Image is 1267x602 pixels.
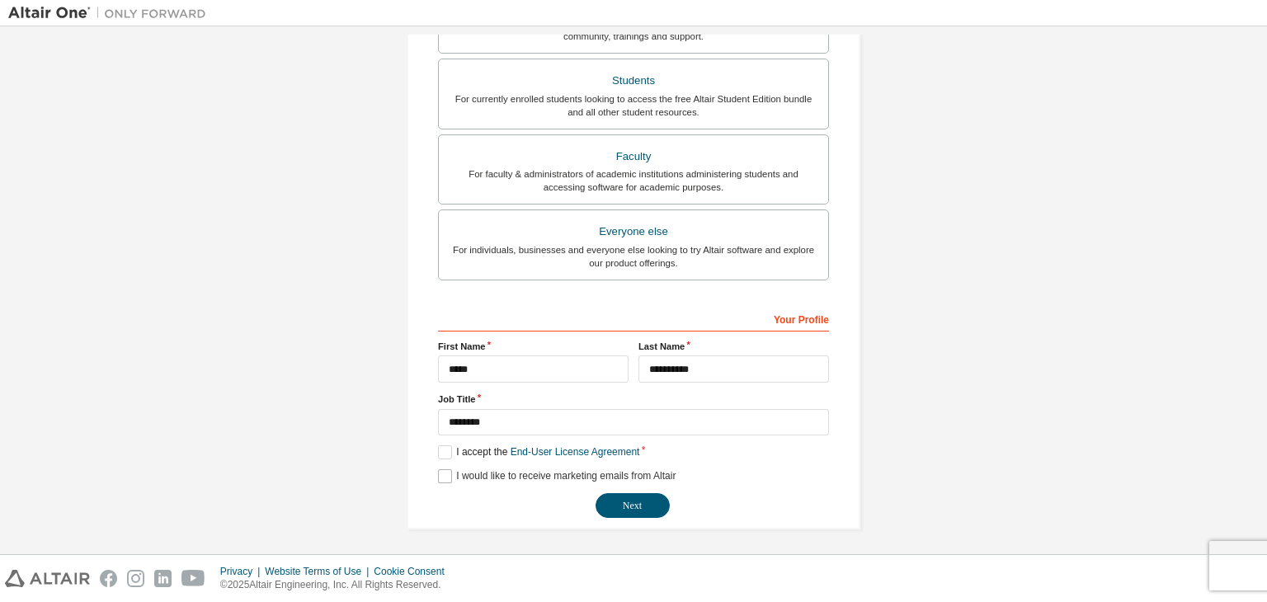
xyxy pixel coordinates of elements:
[638,340,829,353] label: Last Name
[220,565,265,578] div: Privacy
[438,340,629,353] label: First Name
[5,570,90,587] img: altair_logo.svg
[449,220,818,243] div: Everyone else
[438,305,829,332] div: Your Profile
[154,570,172,587] img: linkedin.svg
[449,167,818,194] div: For faculty & administrators of academic institutions administering students and accessing softwa...
[181,570,205,587] img: youtube.svg
[511,446,640,458] a: End-User License Agreement
[100,570,117,587] img: facebook.svg
[265,565,374,578] div: Website Terms of Use
[8,5,214,21] img: Altair One
[449,92,818,119] div: For currently enrolled students looking to access the free Altair Student Edition bundle and all ...
[438,445,639,459] label: I accept the
[449,69,818,92] div: Students
[438,469,676,483] label: I would like to receive marketing emails from Altair
[220,578,455,592] p: © 2025 Altair Engineering, Inc. All Rights Reserved.
[374,565,454,578] div: Cookie Consent
[596,493,670,518] button: Next
[438,393,829,406] label: Job Title
[449,145,818,168] div: Faculty
[449,243,818,270] div: For individuals, businesses and everyone else looking to try Altair software and explore our prod...
[127,570,144,587] img: instagram.svg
